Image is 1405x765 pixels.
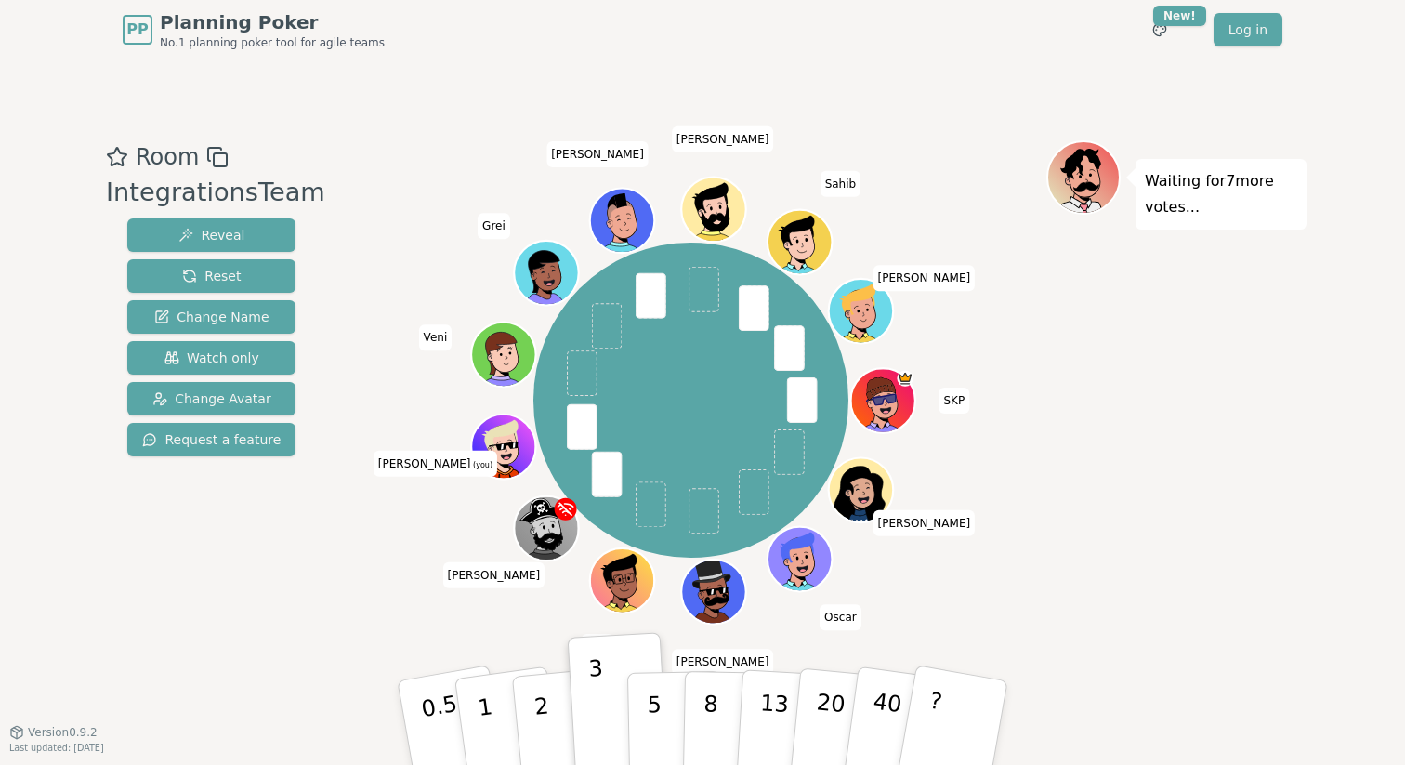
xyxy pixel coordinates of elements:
span: (you) [471,460,493,468]
span: Click to change your name [546,141,649,167]
span: Room [136,140,199,174]
button: Reset [127,259,295,293]
span: Watch only [164,349,259,367]
button: Change Name [127,300,295,334]
p: 3 [588,655,609,757]
span: Click to change your name [672,649,774,675]
span: Click to change your name [672,125,774,152]
span: Click to change your name [374,450,497,476]
span: Click to change your name [873,509,975,535]
span: PP [126,19,148,41]
button: Click to change your avatar [474,416,534,477]
button: Change Avatar [127,382,295,415]
span: Click to change your name [582,633,614,659]
span: Change Name [154,308,269,326]
span: Click to change your name [820,604,861,630]
span: Reset [182,267,241,285]
span: Reveal [178,226,244,244]
span: Request a feature [142,430,281,449]
span: No.1 planning poker tool for agile teams [160,35,385,50]
span: Change Avatar [152,389,271,408]
button: Request a feature [127,423,295,456]
button: Watch only [127,341,295,375]
button: Reveal [127,218,295,252]
a: Log in [1214,13,1282,46]
p: Waiting for 7 more votes... [1145,168,1297,220]
span: Planning Poker [160,9,385,35]
span: Click to change your name [419,324,453,350]
span: Click to change your name [443,561,545,587]
span: Click to change your name [939,388,969,414]
button: Add as favourite [106,140,128,174]
a: PPPlanning PokerNo.1 planning poker tool for agile teams [123,9,385,50]
div: New! [1153,6,1206,26]
span: Version 0.9.2 [28,725,98,740]
span: SKP is the host [898,370,913,386]
span: Click to change your name [873,265,975,291]
span: Click to change your name [478,213,510,239]
button: New! [1143,13,1176,46]
span: Last updated: [DATE] [9,743,104,753]
div: IntegrationsTeam [106,174,325,212]
button: Version0.9.2 [9,725,98,740]
span: Click to change your name [821,170,861,196]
